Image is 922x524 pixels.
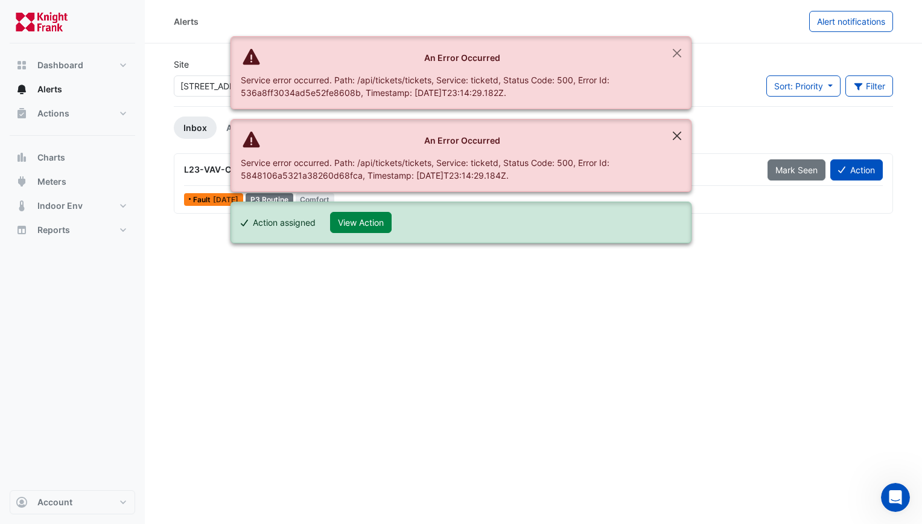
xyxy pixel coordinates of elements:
[768,159,825,181] button: Mark Seen
[37,107,69,120] span: Actions
[774,81,823,91] span: Sort: Priority
[424,135,500,145] strong: An Error Occurred
[241,156,662,182] div: Service error occurred. Path: /api/tickets/tickets, Service: ticketd, Status Code: 500, Error Id:...
[10,101,135,126] button: Actions
[766,75,841,97] button: Sort: Priority
[330,212,392,233] button: View Action
[881,483,910,512] iframe: Intercom live chat
[174,15,199,28] div: Alerts
[37,200,83,212] span: Indoor Env
[809,11,893,32] button: Alert notifications
[16,107,28,120] app-icon: Actions
[217,117,273,139] a: Actioned
[37,176,66,188] span: Meters
[10,77,135,101] button: Alerts
[241,74,662,99] div: Service error occurred. Path: /api/tickets/tickets, Service: ticketd, Status Code: 500, Error Id:...
[184,164,343,174] span: L23-VAV-C3 - Inspect VAV Insufficient
[213,195,238,204] span: Mon 13-Oct-2025 08:30 AEDT
[10,194,135,218] button: Indoor Env
[14,10,69,34] img: Company Logo
[16,152,28,164] app-icon: Charts
[37,83,62,95] span: Alerts
[10,490,135,514] button: Account
[10,53,135,77] button: Dashboard
[16,59,28,71] app-icon: Dashboard
[16,224,28,236] app-icon: Reports
[10,218,135,242] button: Reports
[174,117,217,139] a: Inbox
[37,224,70,236] span: Reports
[37,59,83,71] span: Dashboard
[37,152,65,164] span: Charts
[424,53,500,63] strong: An Error Occurred
[830,159,883,181] button: Action
[174,58,189,71] label: Site
[845,75,894,97] button: Filter
[663,37,691,69] button: Close
[16,176,28,188] app-icon: Meters
[253,216,316,229] div: Action assigned
[10,145,135,170] button: Charts
[775,165,818,175] span: Mark Seen
[663,120,691,152] button: Close
[817,16,885,27] span: Alert notifications
[193,196,213,203] span: Fault
[37,496,72,508] span: Account
[10,170,135,194] button: Meters
[16,83,28,95] app-icon: Alerts
[16,200,28,212] app-icon: Indoor Env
